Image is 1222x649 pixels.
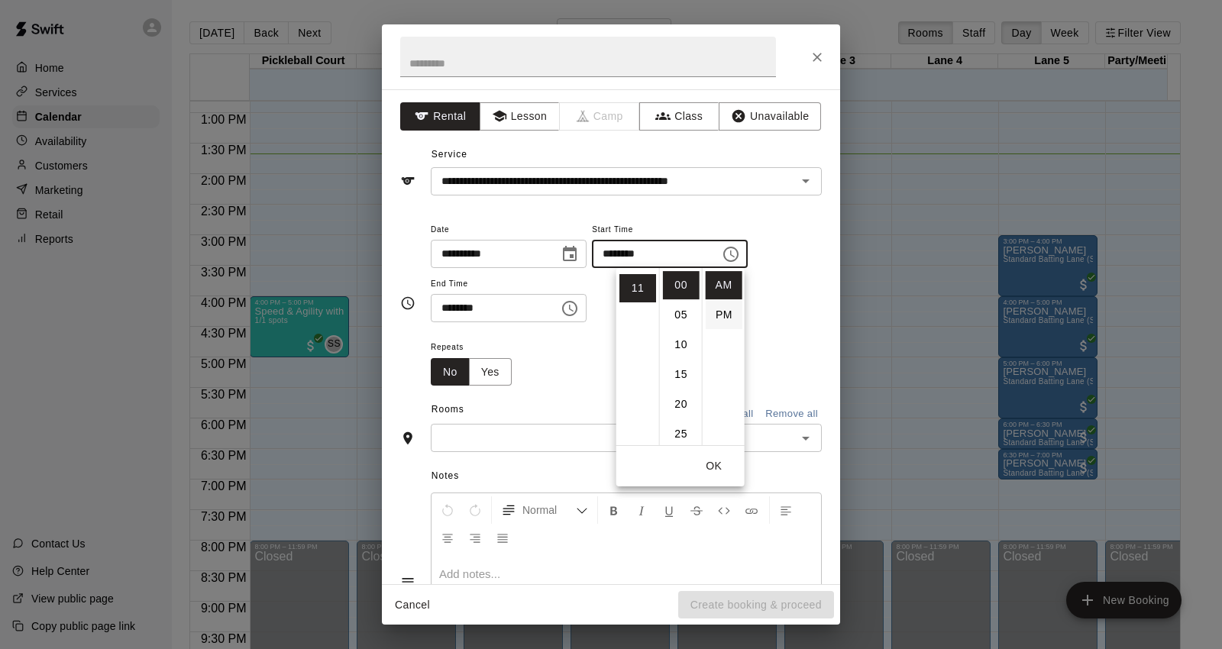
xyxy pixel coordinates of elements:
button: Remove all [761,402,822,426]
button: OK [690,452,739,480]
button: Yes [469,358,512,386]
button: Format Bold [601,496,627,524]
button: Format Italics [629,496,655,524]
svg: Notes [400,574,415,589]
button: Right Align [462,524,488,551]
button: Undo [435,496,461,524]
button: Left Align [773,496,799,524]
li: 11 hours [619,274,656,302]
button: Cancel [388,591,437,619]
span: Rooms [432,404,464,415]
li: 10 hours [619,244,656,273]
button: Insert Code [711,496,737,524]
button: Choose date, selected date is Aug 18, 2025 [554,239,585,270]
li: 20 minutes [663,390,700,418]
ul: Select hours [616,268,659,445]
span: Notes [432,464,822,489]
button: Format Underline [656,496,682,524]
span: Normal [522,502,576,518]
button: Formatting Options [495,496,594,524]
ul: Select meridiem [702,268,745,445]
span: Repeats [431,337,524,358]
span: Service [432,149,467,160]
span: Date [431,220,587,241]
button: Close [803,44,831,71]
li: 0 minutes [663,271,700,299]
li: 15 minutes [663,360,700,389]
button: Class [639,102,719,131]
li: PM [706,301,742,329]
button: Choose time, selected time is 11:30 AM [554,293,585,324]
svg: Timing [400,295,415,311]
button: Open [795,170,816,192]
span: Start Time [592,220,748,241]
button: No [431,358,470,386]
ul: Select minutes [659,268,702,445]
button: Insert Link [739,496,765,524]
svg: Rooms [400,431,415,446]
button: Unavailable [719,102,821,131]
button: Rental [400,102,480,131]
button: Open [795,428,816,449]
li: AM [706,271,742,299]
button: Format Strikethrough [684,496,710,524]
button: Choose time, selected time is 11:00 AM [716,239,746,270]
span: Camps can only be created in the Services page [560,102,640,131]
button: Justify Align [490,524,516,551]
li: 25 minutes [663,420,700,448]
span: End Time [431,274,587,295]
button: Lesson [480,102,560,131]
svg: Service [400,173,415,189]
button: Redo [462,496,488,524]
button: Center Align [435,524,461,551]
li: 10 minutes [663,331,700,359]
li: 5 minutes [663,301,700,329]
div: outlined button group [431,358,512,386]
